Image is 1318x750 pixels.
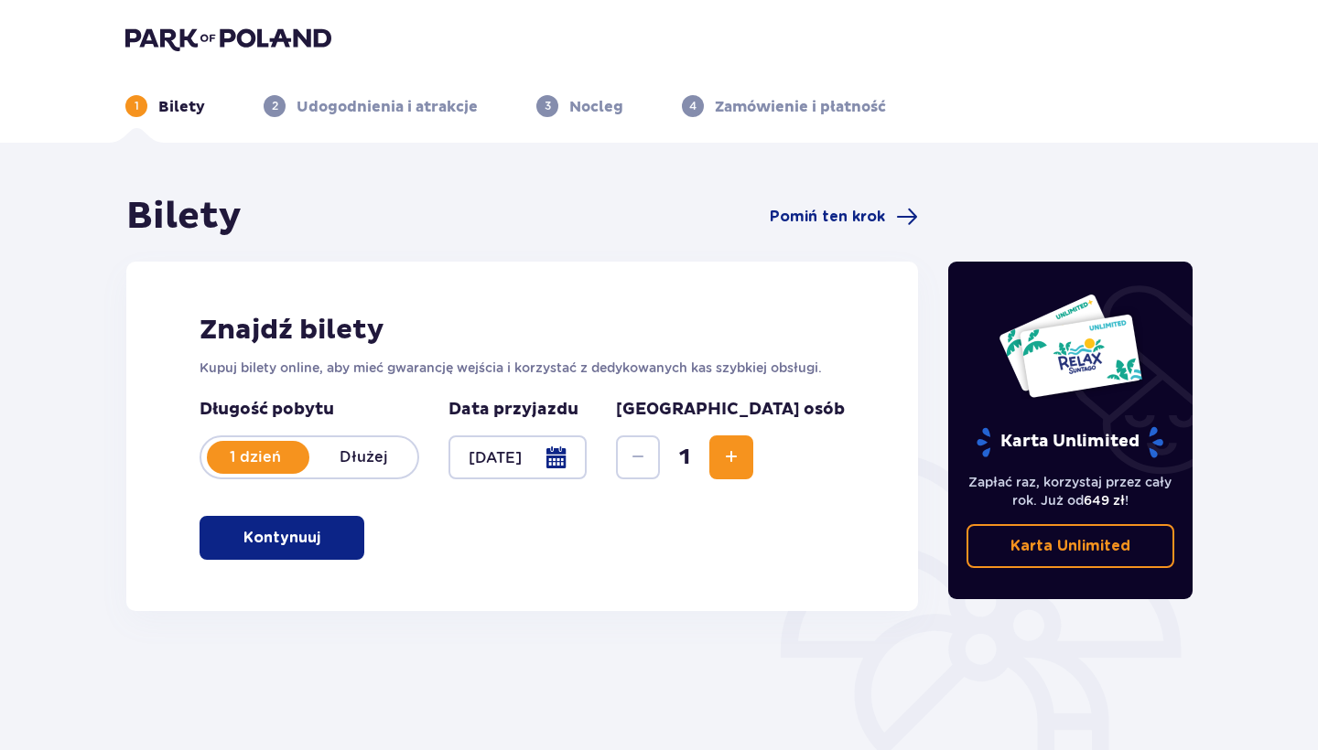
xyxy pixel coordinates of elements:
[200,359,845,377] p: Kupuj bilety online, aby mieć gwarancję wejścia i korzystać z dedykowanych kas szybkiej obsługi.
[264,95,478,117] div: 2Udogodnienia i atrakcje
[135,98,139,114] p: 1
[158,97,205,117] p: Bilety
[545,98,551,114] p: 3
[200,313,845,348] h2: Znajdź bilety
[125,95,205,117] div: 1Bilety
[125,26,331,51] img: Park of Poland logo
[709,435,753,479] button: Zwiększ
[448,399,578,421] p: Data przyjazdu
[126,194,242,240] h1: Bilety
[243,528,320,548] p: Kontynuuj
[1010,536,1130,556] p: Karta Unlimited
[1084,493,1125,508] span: 649 zł
[967,524,1175,568] a: Karta Unlimited
[200,516,364,560] button: Kontynuuj
[998,293,1143,399] img: Dwie karty całoroczne do Suntago z napisem 'UNLIMITED RELAX', na białym tle z tropikalnymi liśćmi...
[616,399,845,421] p: [GEOGRAPHIC_DATA] osób
[616,435,660,479] button: Zmniejsz
[569,97,623,117] p: Nocleg
[201,447,309,467] p: 1 dzień
[309,447,417,467] p: Dłużej
[297,97,478,117] p: Udogodnienia i atrakcje
[770,207,885,227] span: Pomiń ten krok
[770,206,918,228] a: Pomiń ten krok
[200,399,419,421] p: Długość pobytu
[967,473,1175,509] p: Zapłać raz, korzystaj przez cały rok. Już od !
[975,426,1165,458] p: Karta Unlimited
[664,444,706,471] span: 1
[272,98,278,114] p: 2
[715,97,886,117] p: Zamówienie i płatność
[689,98,697,114] p: 4
[536,95,623,117] div: 3Nocleg
[682,95,886,117] div: 4Zamówienie i płatność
